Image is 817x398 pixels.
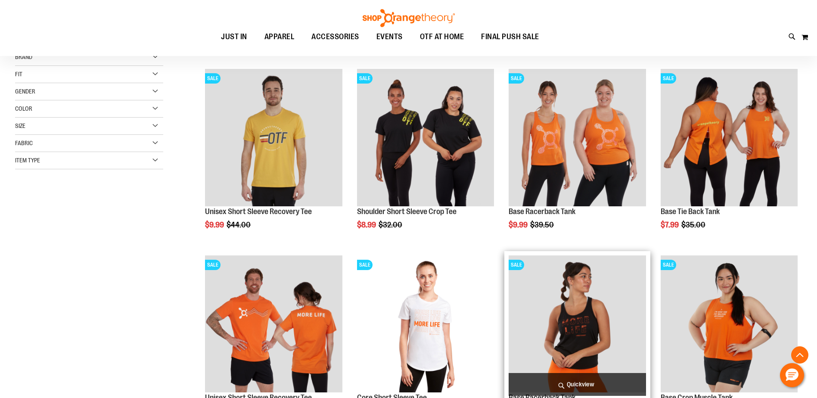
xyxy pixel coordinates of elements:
[509,260,524,270] span: SALE
[780,363,804,387] button: Hello, have a question? Let’s chat.
[681,221,707,229] span: $35.00
[509,255,646,394] a: Product image for Base Racerback TankSALE
[376,27,403,47] span: EVENTS
[15,71,22,78] span: Fit
[481,27,539,47] span: FINAL PUSH SALE
[357,69,494,207] a: Product image for Shoulder Short Sleeve Crop TeeSALE
[264,27,295,47] span: APPAREL
[411,27,473,47] a: OTF AT HOME
[205,221,225,229] span: $9.99
[368,27,411,47] a: EVENTS
[509,255,646,392] img: Product image for Base Racerback Tank
[15,88,35,95] span: Gender
[357,221,377,229] span: $8.99
[661,73,676,84] span: SALE
[205,69,342,207] a: Product image for Unisex Short Sleeve Recovery TeeSALE
[504,65,650,251] div: product
[205,255,342,392] img: Product image for Unisex Short Sleeve Recovery Tee
[661,69,798,207] a: Product image for Base Tie Back TankSALE
[357,260,373,270] span: SALE
[509,221,529,229] span: $9.99
[201,65,346,251] div: product
[15,53,32,60] span: Brand
[311,27,359,47] span: ACCESSORIES
[357,73,373,84] span: SALE
[15,105,32,112] span: Color
[205,255,342,394] a: Product image for Unisex Short Sleeve Recovery TeeSALE
[661,207,720,216] a: Base Tie Back Tank
[357,69,494,206] img: Product image for Shoulder Short Sleeve Crop Tee
[509,69,646,207] a: Product image for Base Racerback TankSALE
[303,27,368,47] a: ACCESSORIES
[656,65,802,251] div: product
[791,346,808,364] button: Back To Top
[357,207,457,216] a: Shoulder Short Sleeve Crop Tee
[472,27,548,47] a: FINAL PUSH SALE
[661,69,798,206] img: Product image for Base Tie Back Tank
[509,69,646,206] img: Product image for Base Racerback Tank
[661,255,798,392] img: Product image for Base Crop Muscle Tank
[357,255,494,392] img: Product image for Core Short Sleeve Tee
[661,255,798,394] a: Product image for Base Crop Muscle TankSALE
[530,221,555,229] span: $39.50
[661,260,676,270] span: SALE
[509,373,646,396] a: Quickview
[509,73,524,84] span: SALE
[357,255,494,394] a: Product image for Core Short Sleeve TeeSALE
[205,73,221,84] span: SALE
[379,221,404,229] span: $32.00
[212,27,256,47] a: JUST IN
[221,27,247,47] span: JUST IN
[15,157,40,164] span: Item Type
[353,65,498,251] div: product
[205,207,312,216] a: Unisex Short Sleeve Recovery Tee
[205,260,221,270] span: SALE
[15,140,33,146] span: Fabric
[205,69,342,206] img: Product image for Unisex Short Sleeve Recovery Tee
[361,9,456,27] img: Shop Orangetheory
[256,27,303,47] a: APPAREL
[227,221,252,229] span: $44.00
[420,27,464,47] span: OTF AT HOME
[509,207,575,216] a: Base Racerback Tank
[15,122,25,129] span: Size
[661,221,680,229] span: $7.99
